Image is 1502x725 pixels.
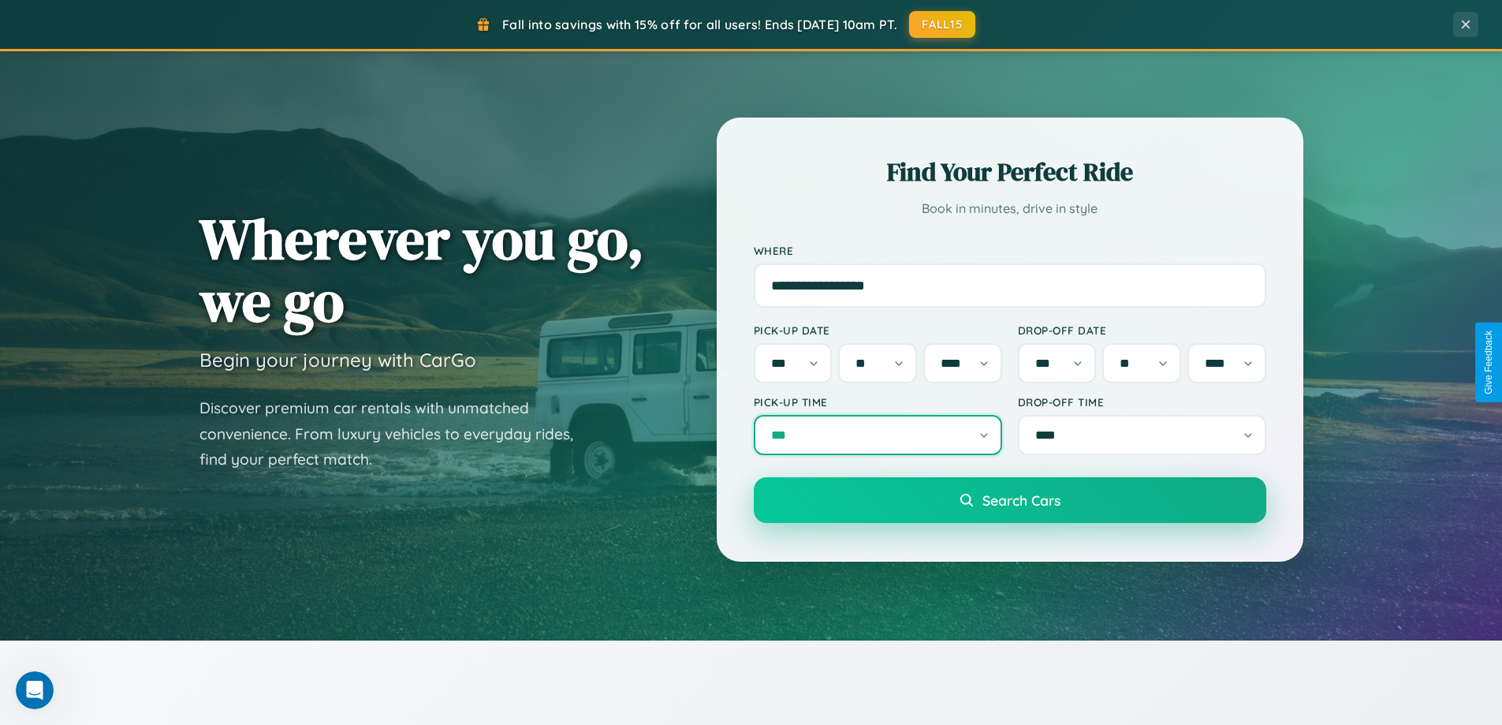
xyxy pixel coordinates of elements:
label: Drop-off Time [1018,395,1266,409]
p: Book in minutes, drive in style [754,197,1266,220]
h3: Begin your journey with CarGo [199,348,476,372]
h1: Wherever you go, we go [199,207,644,332]
button: FALL15 [909,11,975,38]
label: Drop-off Date [1018,323,1266,337]
h2: Find Your Perfect Ride [754,155,1266,189]
label: Where [754,244,1266,257]
span: Fall into savings with 15% off for all users! Ends [DATE] 10am PT. [502,17,897,32]
button: Search Cars [754,477,1266,523]
iframe: Intercom live chat [16,671,54,709]
span: Search Cars [982,491,1060,509]
label: Pick-up Time [754,395,1002,409]
div: Give Feedback [1483,331,1494,394]
p: Discover premium car rentals with unmatched convenience. From luxury vehicles to everyday rides, ... [199,395,594,473]
label: Pick-up Date [754,323,1002,337]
